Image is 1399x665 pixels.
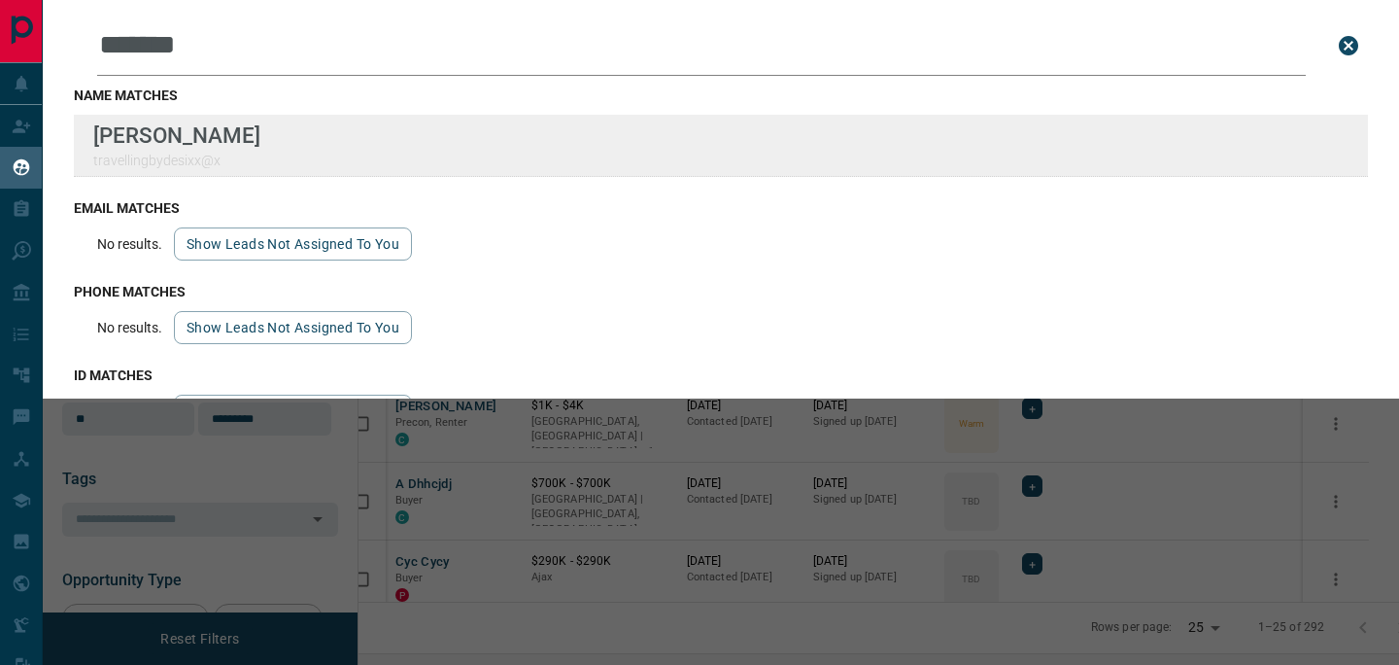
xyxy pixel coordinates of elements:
button: show leads not assigned to you [174,311,412,344]
button: show leads not assigned to you [174,227,412,261]
h3: name matches [74,87,1368,103]
p: travellingbydesixx@x [93,153,260,168]
h3: email matches [74,200,1368,216]
p: No results. [97,236,162,252]
h3: id matches [74,367,1368,383]
h3: phone matches [74,284,1368,299]
button: close search bar [1329,26,1368,65]
p: [PERSON_NAME] [93,122,260,148]
button: show leads not assigned to you [174,395,412,428]
p: No results. [97,320,162,335]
